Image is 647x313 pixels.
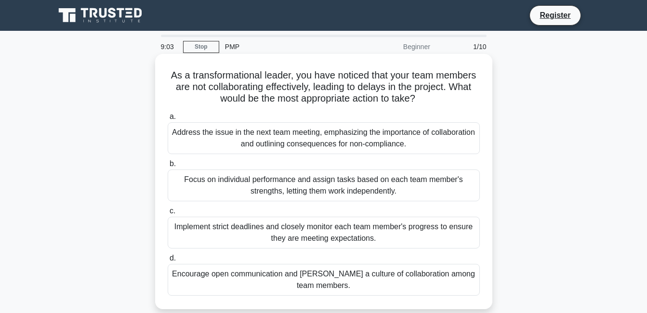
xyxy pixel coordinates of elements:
span: d. [170,254,176,262]
a: Stop [183,41,219,53]
div: Focus on individual performance and assign tasks based on each team member's strengths, letting t... [168,170,480,201]
span: b. [170,159,176,168]
div: Address the issue in the next team meeting, emphasizing the importance of collaboration and outli... [168,122,480,154]
div: Implement strict deadlines and closely monitor each team member's progress to ensure they are mee... [168,217,480,248]
div: 1/10 [436,37,492,56]
div: 9:03 [155,37,183,56]
div: Encourage open communication and [PERSON_NAME] a culture of collaboration among team members. [168,264,480,296]
a: Register [534,9,576,21]
div: Beginner [352,37,436,56]
div: PMP [219,37,352,56]
h5: As a transformational leader, you have noticed that your team members are not collaborating effec... [167,69,481,105]
span: a. [170,112,176,120]
span: c. [170,207,175,215]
